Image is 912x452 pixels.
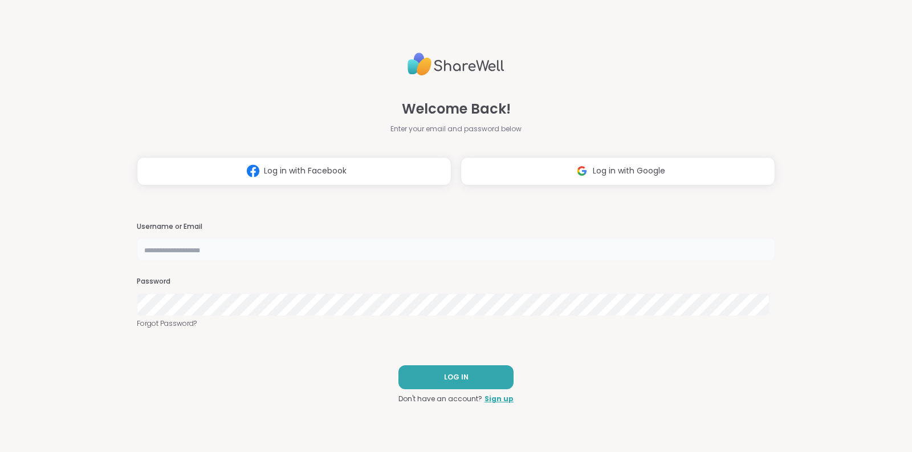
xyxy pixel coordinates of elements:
img: ShareWell Logo [408,48,504,80]
a: Forgot Password? [137,318,775,329]
img: ShareWell Logomark [571,160,593,181]
button: Log in with Facebook [137,157,451,185]
a: Sign up [484,394,514,404]
span: Welcome Back! [402,99,511,119]
span: Log in with Facebook [264,165,347,177]
h3: Password [137,277,775,286]
h3: Username or Email [137,222,775,232]
button: Log in with Google [461,157,775,185]
img: ShareWell Logomark [242,160,264,181]
span: Enter your email and password below [390,124,522,134]
span: Don't have an account? [398,394,482,404]
span: Log in with Google [593,165,665,177]
span: LOG IN [444,372,469,382]
button: LOG IN [398,365,514,389]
